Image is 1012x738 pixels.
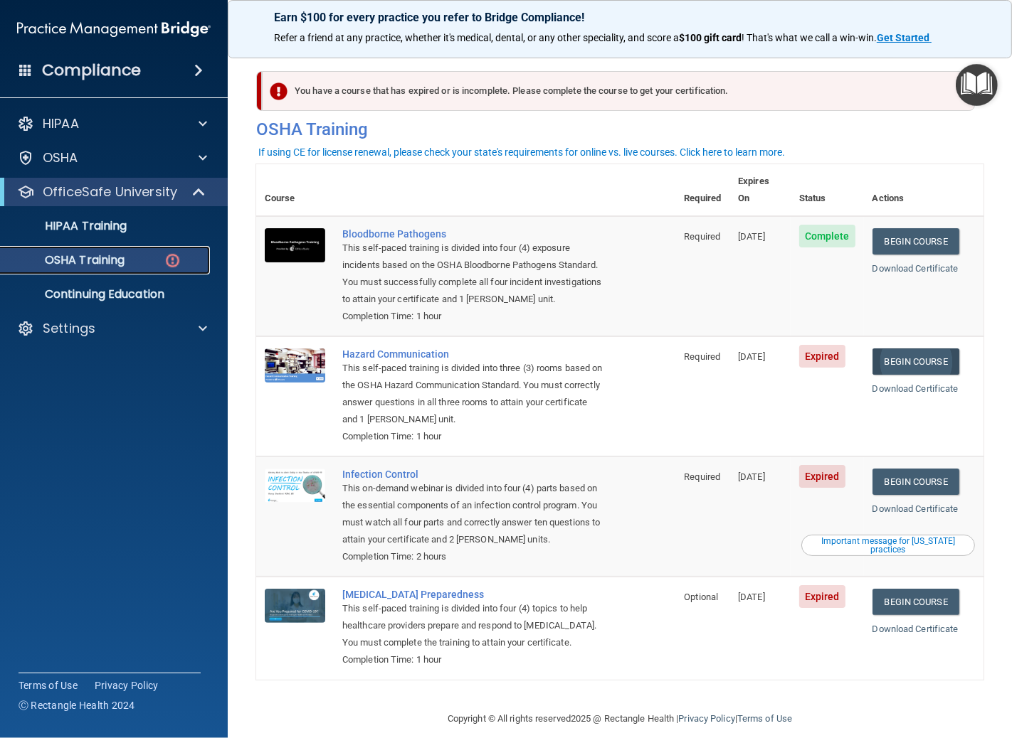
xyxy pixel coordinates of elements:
div: Important message for [US_STATE] practices [803,537,973,554]
p: HIPAA Training [9,219,127,233]
a: HIPAA [17,115,207,132]
button: If using CE for license renewal, please check your state's requirements for online vs. live cours... [256,145,787,159]
th: Expires On [729,164,791,216]
a: Begin Course [873,469,959,495]
th: Required [675,164,729,216]
a: Get Started [877,32,932,43]
div: You have a course that has expired or is incomplete. Please complete the course to get your certi... [262,71,975,111]
a: Begin Course [873,589,959,615]
div: This on-demand webinar is divided into four (4) parts based on the essential components of an inf... [342,480,604,548]
span: Required [684,231,720,242]
strong: Get Started [877,32,929,43]
div: This self-paced training is divided into three (3) rooms based on the OSHA Hazard Communication S... [342,360,604,428]
a: Privacy Policy [678,713,734,724]
div: If using CE for license renewal, please check your state's requirements for online vs. live cours... [258,147,785,157]
span: [DATE] [738,592,765,602]
span: Expired [799,345,845,368]
img: danger-circle.6113f641.png [164,252,181,269]
th: Course [256,164,334,216]
p: OfficeSafe University [43,183,177,200]
span: Expired [799,585,845,608]
strong: $100 gift card [679,32,742,43]
h4: OSHA Training [256,119,984,139]
span: [DATE] [738,471,765,482]
button: Read this if you are a dental practitioner in the state of CA [801,535,975,556]
p: HIPAA [43,115,79,132]
div: Completion Time: 1 hour [342,651,604,668]
span: [DATE] [738,351,765,362]
a: Hazard Communication [342,348,604,360]
span: Refer a friend at any practice, whether it's medical, dental, or any other speciality, and score a [274,32,679,43]
div: Completion Time: 2 hours [342,548,604,565]
a: Terms of Use [19,678,78,692]
a: OfficeSafe University [17,183,206,200]
a: Settings [17,320,207,337]
a: Begin Course [873,348,959,375]
p: Earn $100 for every practice you refer to Bridge Compliance! [274,11,966,24]
p: OSHA [43,149,78,166]
p: Continuing Education [9,287,204,301]
div: Completion Time: 1 hour [342,308,604,325]
img: exclamation-circle-solid-danger.72ef9ffc.png [270,82,288,100]
th: Status [791,164,864,216]
th: Actions [864,164,984,216]
p: OSHA Training [9,253,125,267]
a: Privacy Policy [95,678,159,692]
span: Optional [684,592,718,602]
img: PMB logo [17,15,211,43]
a: Download Certificate [873,624,959,634]
div: Completion Time: 1 hour [342,428,604,445]
a: Download Certificate [873,383,959,394]
a: [MEDICAL_DATA] Preparedness [342,589,604,600]
button: Open Resource Center [956,64,998,106]
a: Infection Control [342,469,604,480]
a: Download Certificate [873,503,959,514]
h4: Compliance [42,60,141,80]
span: Complete [799,225,855,247]
span: [DATE] [738,231,765,242]
a: OSHA [17,149,207,166]
a: Terms of Use [737,713,792,724]
div: This self-paced training is divided into four (4) topics to help healthcare providers prepare and... [342,600,604,651]
div: This self-paced training is divided into four (4) exposure incidents based on the OSHA Bloodborne... [342,240,604,308]
span: Required [684,351,720,362]
span: Expired [799,465,845,488]
span: ! That's what we call a win-win. [742,32,877,43]
a: Download Certificate [873,263,959,274]
a: Bloodborne Pathogens [342,228,604,240]
a: Begin Course [873,228,959,255]
p: Settings [43,320,95,337]
span: Required [684,471,720,482]
span: Ⓒ Rectangle Health 2024 [19,698,135,712]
